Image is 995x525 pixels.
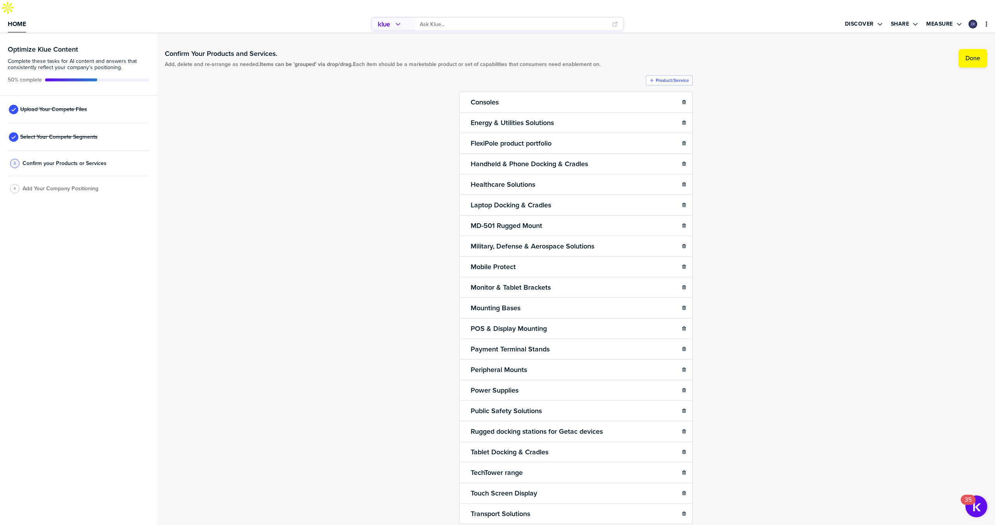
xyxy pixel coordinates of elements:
li: Transport Solutions [459,503,693,524]
h2: Laptop Docking & Cradles [469,200,553,210]
h2: Touch Screen Display [469,488,539,499]
h2: Transport Solutions [469,508,532,519]
label: Done [965,54,980,62]
h2: FlexiPole product portfolio [469,138,553,149]
li: FlexiPole product portfolio [459,133,693,154]
div: Zach Russell [969,20,977,28]
a: Home {{instance}} [8,16,26,33]
h2: Military, Defense & Aerospace Solutions [469,241,596,252]
strong: Items can be 'grouped' via drop/drag. [260,60,353,68]
span: Upload Your Compete Files [20,106,87,113]
h2: Tablet Docking & Cradles [469,447,550,457]
span: 3 [14,160,16,166]
li: TechTower range [459,462,693,483]
h2: MD-501 Rugged Mount [469,220,544,231]
button: Open Drop [890,16,920,33]
span: 4 [14,186,16,191]
li: Mounting Bases [459,297,693,318]
span: Active [8,77,42,83]
li: Laptop Docking & Cradles [459,195,693,216]
h2: Payment Terminal Stands [469,344,551,355]
h2: Mobile Protect [469,261,517,272]
label: Discover [845,21,874,28]
span: Add Your Company Positioning [23,186,98,192]
li: Tablet Docking & Cradles [459,442,693,462]
li: Touch Screen Display [459,483,693,504]
h2: Consoles [469,97,500,108]
li: MD-501 Rugged Mount [459,215,693,236]
li: Mobile Protect [459,256,693,277]
li: POS & Display Mounting [459,318,693,339]
button: Open Resource Center, 35 new notifications [965,495,987,517]
span: Confirm your Products or Services [23,160,106,167]
h2: Peripheral Mounts [469,364,529,375]
h2: Monitor & Tablet Brackets [469,282,552,293]
li: Consoles [459,92,693,113]
h2: Power Supplies [469,385,520,396]
li: Handheld & Phone Docking & Cradles [459,153,693,174]
label: Share [891,21,909,28]
li: Healthcare Solutions [459,174,693,195]
button: Open Drop [925,16,963,33]
li: Peripheral Mounts [459,359,693,380]
span: Complete these tasks for AI content and answers that consistently reflect your company’s position... [8,58,149,71]
li: Payment Terminal Stands [459,339,693,360]
h2: Mounting Bases [469,302,522,313]
li: Monitor & Tablet Brackets [459,277,693,298]
h2: Public Safety Solutions [469,405,543,416]
label: Product/Service [656,77,689,83]
span: Select Your Compete Segments [20,134,98,140]
a: Edit Profile [968,19,978,29]
h2: Handheld & Phone Docking & Cradles [469,158,590,169]
li: Public Safety Solutions [459,400,693,421]
input: Ask Klue... [420,18,607,31]
button: Done [958,49,987,68]
h2: TechTower range [469,467,524,478]
li: Rugged docking stations for Getac devices [459,421,693,442]
li: Energy & Utilities Solutions [459,112,693,133]
h2: POS & Display Mounting [469,323,548,334]
button: Open Drop [844,16,884,33]
h2: Rugged docking stations for Getac devices [469,426,604,437]
h2: Energy & Utilities Solutions [469,117,555,128]
span: Home [8,21,26,27]
li: Military, Defense & Aerospace Solutions [459,236,693,257]
h1: Confirm Your Products and Services. [165,49,600,58]
h2: Healthcare Solutions [469,179,537,190]
div: 35 [965,500,972,510]
button: Product/Service [646,75,693,85]
h3: Optimize Klue Content [8,46,149,53]
li: Power Supplies [459,380,693,401]
label: Measure [926,21,953,28]
span: Add, delete and re-arrange as needed. Each item should be a marketable product or set of capabili... [165,61,600,68]
img: 81709613e6d47e668214e01aa1beb66d-sml.png [969,21,976,28]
